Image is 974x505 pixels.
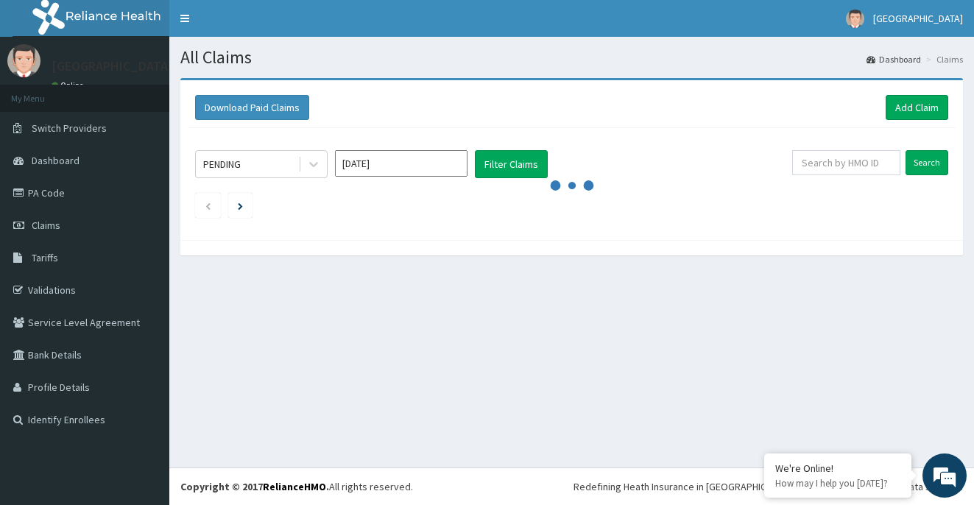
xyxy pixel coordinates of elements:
[32,154,80,167] span: Dashboard
[846,10,864,28] img: User Image
[52,60,173,73] p: [GEOGRAPHIC_DATA]
[32,121,107,135] span: Switch Providers
[32,219,60,232] span: Claims
[867,53,921,66] a: Dashboard
[32,251,58,264] span: Tariffs
[205,199,211,212] a: Previous page
[238,199,243,212] a: Next page
[574,479,963,494] div: Redefining Heath Insurance in [GEOGRAPHIC_DATA] using Telemedicine and Data Science!
[180,48,963,67] h1: All Claims
[775,462,900,475] div: We're Online!
[180,480,329,493] strong: Copyright © 2017 .
[792,150,900,175] input: Search by HMO ID
[335,150,467,177] input: Select Month and Year
[203,157,241,172] div: PENDING
[873,12,963,25] span: [GEOGRAPHIC_DATA]
[922,53,963,66] li: Claims
[7,44,40,77] img: User Image
[906,150,948,175] input: Search
[263,480,326,493] a: RelianceHMO
[775,477,900,490] p: How may I help you today?
[475,150,548,178] button: Filter Claims
[169,467,974,505] footer: All rights reserved.
[195,95,309,120] button: Download Paid Claims
[52,80,87,91] a: Online
[550,163,594,208] svg: audio-loading
[886,95,948,120] a: Add Claim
